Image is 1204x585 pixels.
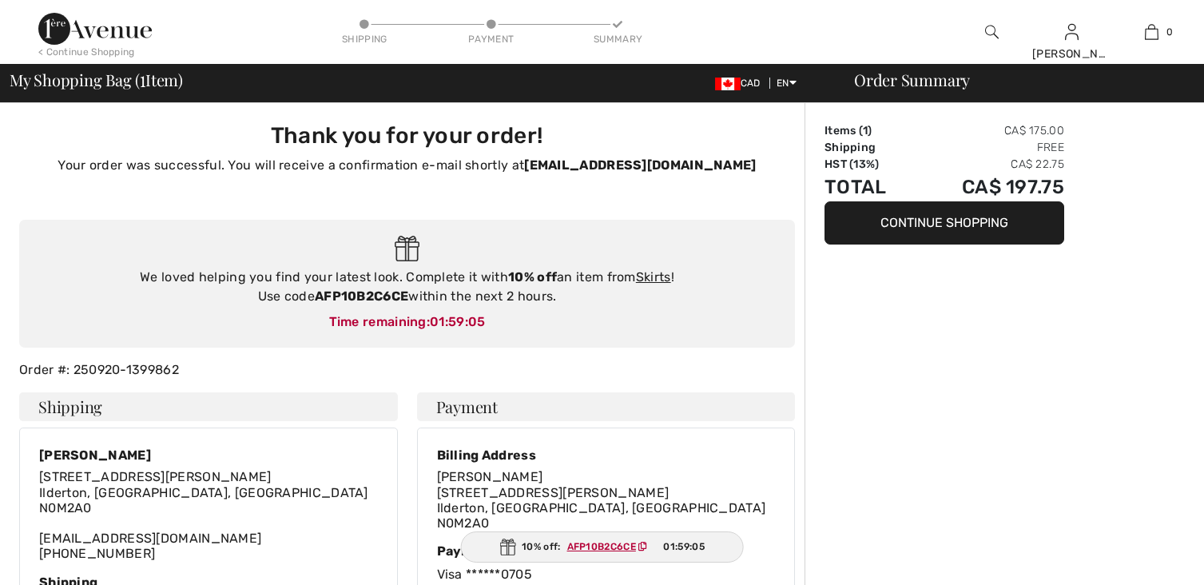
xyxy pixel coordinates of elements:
div: [PERSON_NAME] [1032,46,1111,62]
span: CAD [715,78,767,89]
p: Your order was successful. You will receive a confirmation e-mail shortly at [29,156,785,175]
span: 1 [863,124,868,137]
td: CA$ 197.75 [915,173,1064,201]
div: Time remaining: [35,312,779,332]
div: Summary [594,32,642,46]
td: Items ( ) [825,122,915,139]
img: Canadian Dollar [715,78,741,90]
span: 1 [140,68,145,89]
strong: AFP10B2C6CE [315,289,408,304]
div: Payment [467,32,515,46]
h4: Payment [417,392,796,421]
div: We loved helping you find your latest look. Complete it with an item from ! Use code within the n... [35,268,779,306]
div: Order #: 250920-1399862 [10,360,805,380]
strong: 10% off [508,269,557,285]
span: [STREET_ADDRESS][PERSON_NAME] Ilderton, [GEOGRAPHIC_DATA], [GEOGRAPHIC_DATA] N0M2A0 [39,469,368,515]
div: < Continue Shopping [38,45,135,59]
td: Total [825,173,915,201]
img: 1ère Avenue [38,13,152,45]
td: CA$ 175.00 [915,122,1064,139]
div: Billing Address [437,448,766,463]
span: [PERSON_NAME] [437,469,543,484]
td: HST (13%) [825,156,915,173]
h4: Shipping [19,392,398,421]
strong: [EMAIL_ADDRESS][DOMAIN_NAME] [524,157,756,173]
a: 0 [1112,22,1190,42]
ins: AFP10B2C6CE [567,541,636,552]
span: 01:59:05 [430,314,485,329]
button: Continue Shopping [825,201,1064,245]
img: Gift.svg [395,236,419,262]
td: Free [915,139,1064,156]
a: Skirts [636,269,671,285]
img: My Bag [1145,22,1158,42]
div: Order Summary [835,72,1194,88]
div: 10% off: [460,531,744,563]
h3: Thank you for your order! [29,122,785,149]
div: Payment [437,543,776,559]
span: [STREET_ADDRESS][PERSON_NAME] Ilderton, [GEOGRAPHIC_DATA], [GEOGRAPHIC_DATA] N0M2A0 [437,485,766,531]
td: CA$ 22.75 [915,156,1064,173]
span: 01:59:05 [663,539,704,554]
span: My Shopping Bag ( Item) [10,72,183,88]
div: [PERSON_NAME] [39,448,368,463]
div: [EMAIL_ADDRESS][DOMAIN_NAME] [PHONE_NUMBER] [39,469,368,561]
img: Gift.svg [499,539,515,555]
span: 0 [1166,25,1173,39]
img: search the website [985,22,999,42]
img: My Info [1065,22,1079,42]
div: Shipping [340,32,388,46]
span: EN [777,78,797,89]
a: Sign In [1065,24,1079,39]
td: Shipping [825,139,915,156]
